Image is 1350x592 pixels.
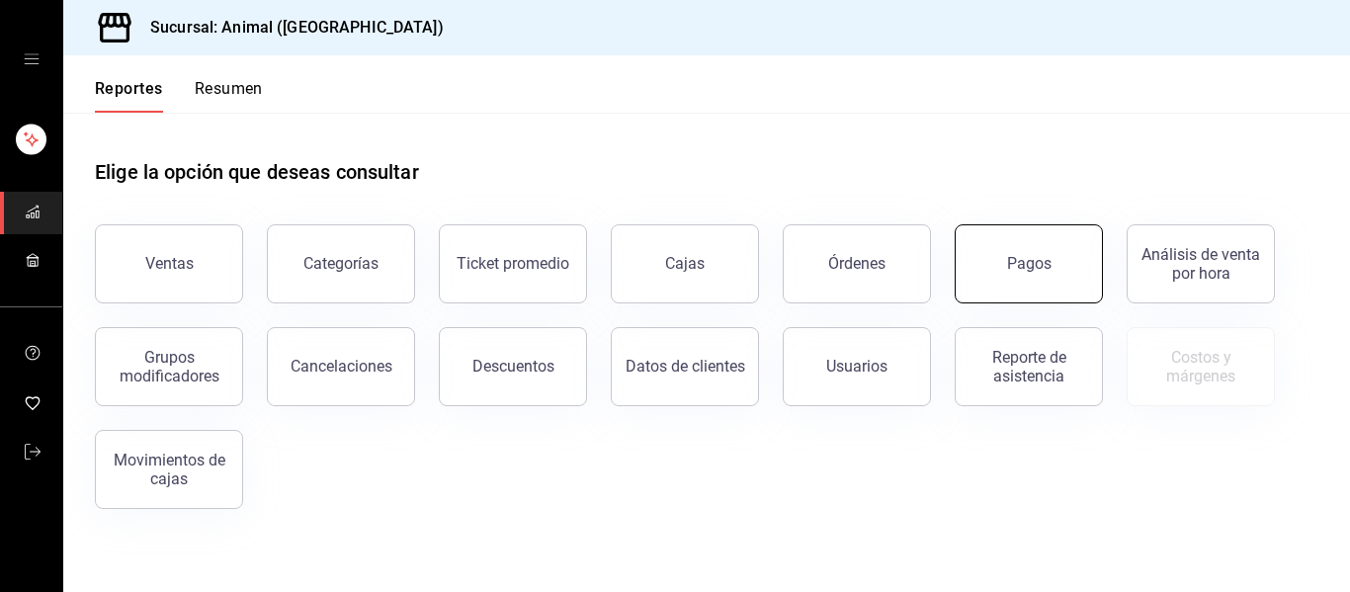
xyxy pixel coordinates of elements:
[95,430,243,509] button: Movimientos de cajas
[955,224,1103,303] button: Pagos
[303,254,379,273] div: Categorías
[439,224,587,303] button: Ticket promedio
[968,348,1090,385] div: Reporte de asistencia
[145,254,194,273] div: Ventas
[1007,254,1052,273] div: Pagos
[291,357,392,376] div: Cancelaciones
[95,327,243,406] button: Grupos modificadores
[611,224,759,303] a: Cajas
[1127,327,1275,406] button: Contrata inventarios para ver este reporte
[1139,348,1262,385] div: Costos y márgenes
[457,254,569,273] div: Ticket promedio
[783,224,931,303] button: Órdenes
[783,327,931,406] button: Usuarios
[1127,224,1275,303] button: Análisis de venta por hora
[267,327,415,406] button: Cancelaciones
[95,157,419,187] h1: Elige la opción que deseas consultar
[95,79,163,113] button: Reportes
[134,16,444,40] h3: Sucursal: Animal ([GEOGRAPHIC_DATA])
[665,252,706,276] div: Cajas
[626,357,745,376] div: Datos de clientes
[955,327,1103,406] button: Reporte de asistencia
[472,357,554,376] div: Descuentos
[611,327,759,406] button: Datos de clientes
[195,79,263,113] button: Resumen
[826,357,887,376] div: Usuarios
[439,327,587,406] button: Descuentos
[267,224,415,303] button: Categorías
[1139,245,1262,283] div: Análisis de venta por hora
[108,348,230,385] div: Grupos modificadores
[108,451,230,488] div: Movimientos de cajas
[95,79,263,113] div: navigation tabs
[95,224,243,303] button: Ventas
[828,254,886,273] div: Órdenes
[24,51,40,67] button: open drawer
